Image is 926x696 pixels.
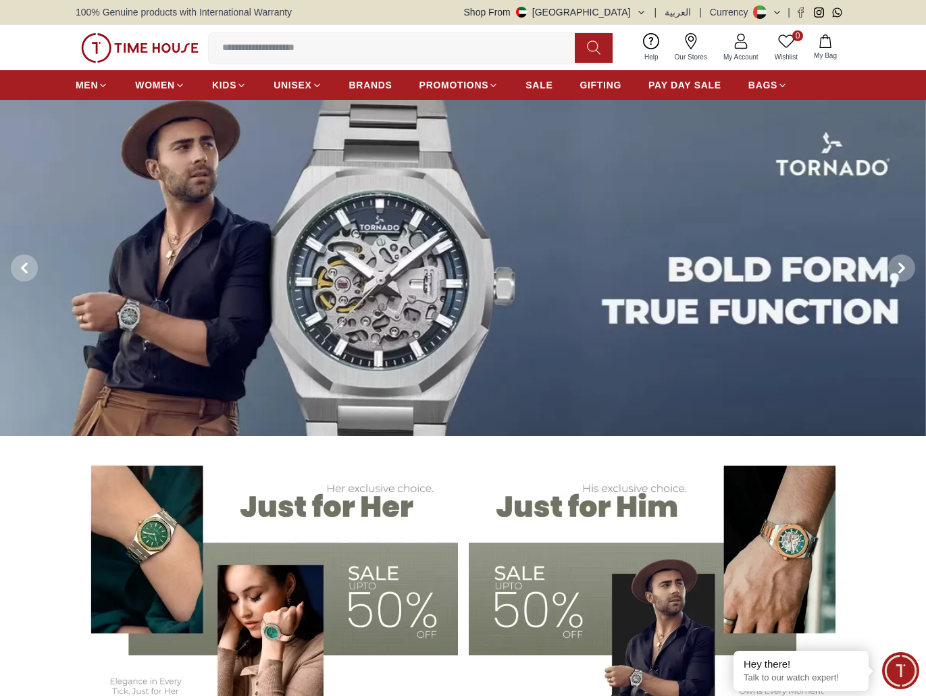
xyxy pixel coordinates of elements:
[814,7,824,18] a: Instagram
[516,7,527,18] img: United Arab Emirates
[667,30,715,65] a: Our Stores
[718,52,764,62] span: My Account
[808,51,842,61] span: My Bag
[76,73,108,97] a: MEN
[76,78,98,92] span: MEN
[648,73,721,97] a: PAY DAY SALE
[212,73,247,97] a: KIDS
[882,652,919,689] div: Chat Widget
[806,32,845,63] button: My Bag
[525,73,552,97] a: SALE
[419,73,499,97] a: PROMOTIONS
[788,5,790,19] span: |
[464,5,646,19] button: Shop From[GEOGRAPHIC_DATA]
[832,7,842,18] a: Whatsapp
[81,33,199,63] img: ...
[274,78,311,92] span: UNISEX
[792,30,803,41] span: 0
[744,672,858,684] p: Talk to our watch expert!
[212,78,236,92] span: KIDS
[669,52,713,62] span: Our Stores
[748,73,788,97] a: BAGS
[349,78,392,92] span: BRANDS
[648,78,721,92] span: PAY DAY SALE
[135,78,175,92] span: WOMEN
[710,5,754,19] div: Currency
[580,73,621,97] a: GIFTING
[796,7,806,18] a: Facebook
[699,5,702,19] span: |
[349,73,392,97] a: BRANDS
[419,78,489,92] span: PROMOTIONS
[665,5,691,19] button: العربية
[654,5,657,19] span: |
[767,30,806,65] a: 0Wishlist
[525,78,552,92] span: SALE
[769,52,803,62] span: Wishlist
[580,78,621,92] span: GIFTING
[636,30,667,65] a: Help
[639,52,664,62] span: Help
[274,73,321,97] a: UNISEX
[135,73,185,97] a: WOMEN
[744,658,858,671] div: Hey there!
[76,5,292,19] span: 100% Genuine products with International Warranty
[748,78,777,92] span: BAGS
